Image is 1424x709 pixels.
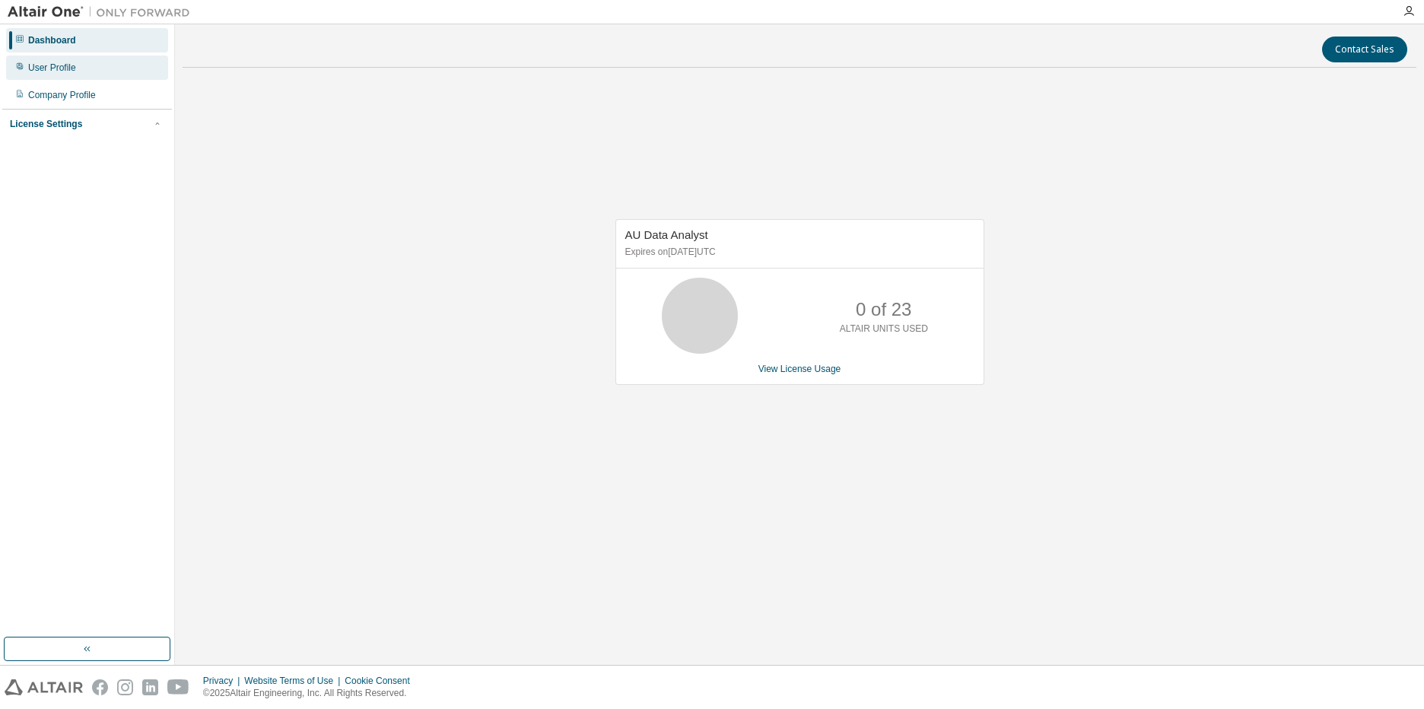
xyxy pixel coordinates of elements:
[840,323,928,335] p: ALTAIR UNITS USED
[203,675,244,687] div: Privacy
[142,679,158,695] img: linkedin.svg
[8,5,198,20] img: Altair One
[5,679,83,695] img: altair_logo.svg
[10,118,82,130] div: License Settings
[625,246,971,259] p: Expires on [DATE] UTC
[1322,37,1407,62] button: Contact Sales
[28,34,76,46] div: Dashboard
[28,89,96,101] div: Company Profile
[758,364,841,374] a: View License Usage
[167,679,189,695] img: youtube.svg
[625,228,708,241] span: AU Data Analyst
[345,675,418,687] div: Cookie Consent
[28,62,76,74] div: User Profile
[203,687,419,700] p: © 2025 Altair Engineering, Inc. All Rights Reserved.
[244,675,345,687] div: Website Terms of Use
[117,679,133,695] img: instagram.svg
[856,297,911,323] p: 0 of 23
[92,679,108,695] img: facebook.svg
